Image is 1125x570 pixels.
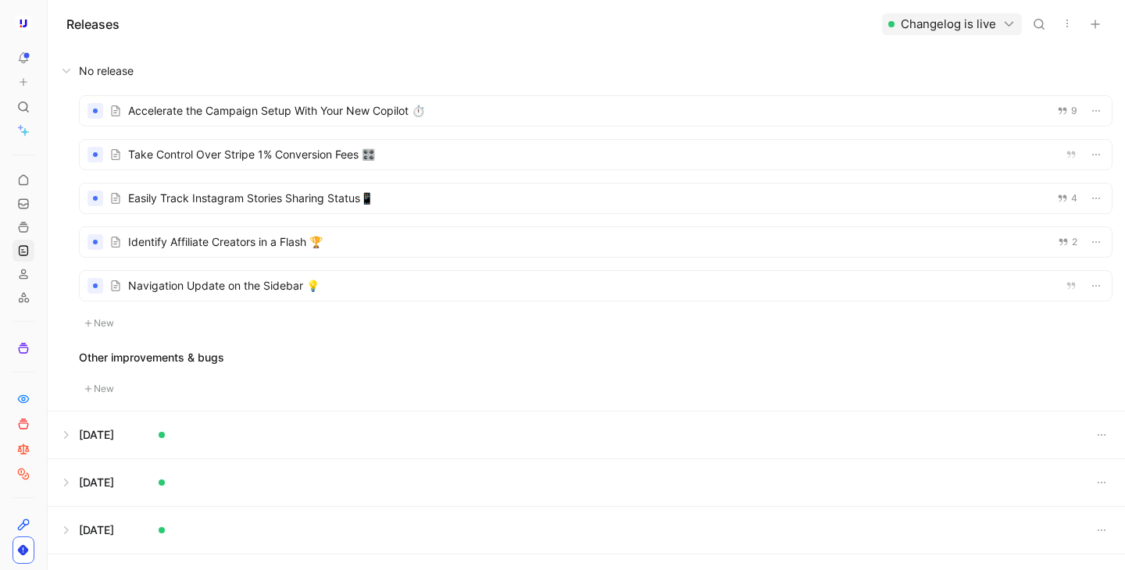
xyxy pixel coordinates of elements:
span: 2 [1072,237,1077,247]
div: Other improvements & bugs [79,348,1112,367]
button: 9 [1054,102,1080,119]
button: New [79,314,120,333]
span: 4 [1071,194,1077,203]
h1: Releases [66,15,120,34]
img: Upfluence [16,16,31,31]
button: Upfluence [12,12,34,34]
button: New [79,379,120,398]
button: 4 [1054,190,1080,207]
button: 2 [1055,233,1080,251]
button: Changelog is live [882,13,1022,35]
span: 9 [1071,106,1077,116]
